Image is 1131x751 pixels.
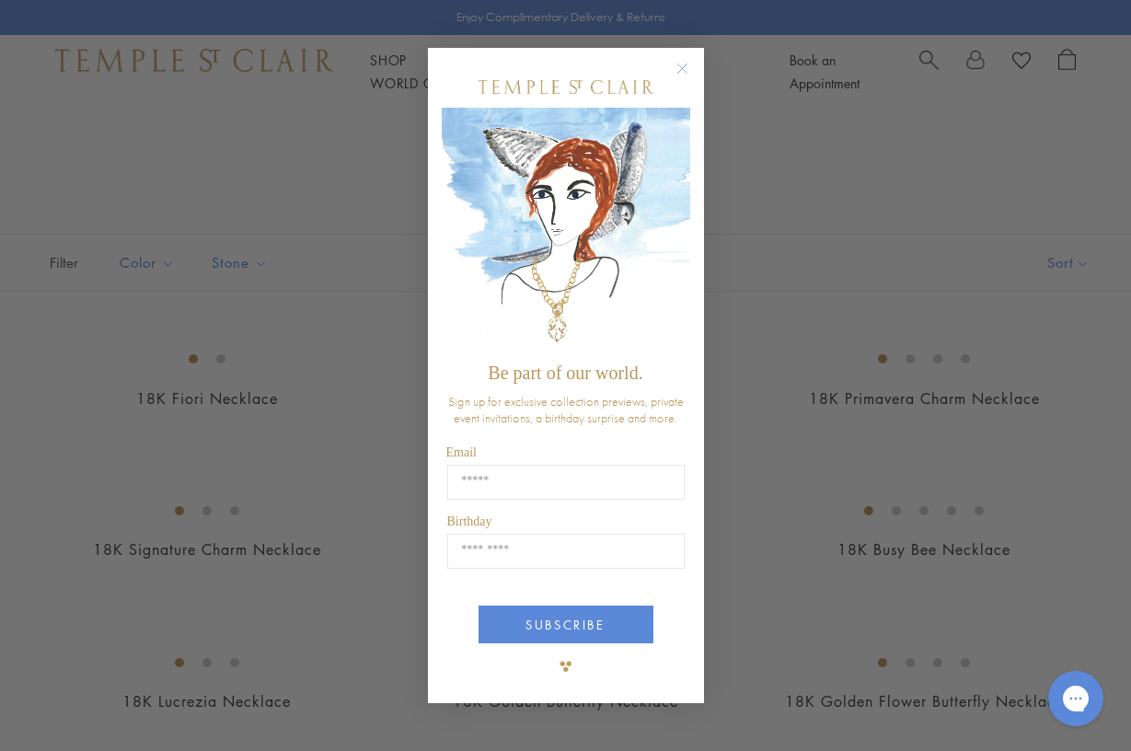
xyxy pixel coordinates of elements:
button: Close dialog [680,66,703,89]
span: Email [446,445,477,459]
button: SUBSCRIBE [479,606,653,643]
span: Be part of our world. [488,363,642,383]
input: Email [447,465,685,500]
img: TSC [548,648,584,685]
span: Birthday [447,514,492,528]
img: Temple St. Clair [479,80,653,94]
img: c4a9eb12-d91a-4d4a-8ee0-386386f4f338.jpeg [442,108,690,353]
iframe: Gorgias live chat messenger [1039,664,1113,733]
span: Sign up for exclusive collection previews, private event invitations, a birthday surprise and more. [448,393,684,426]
